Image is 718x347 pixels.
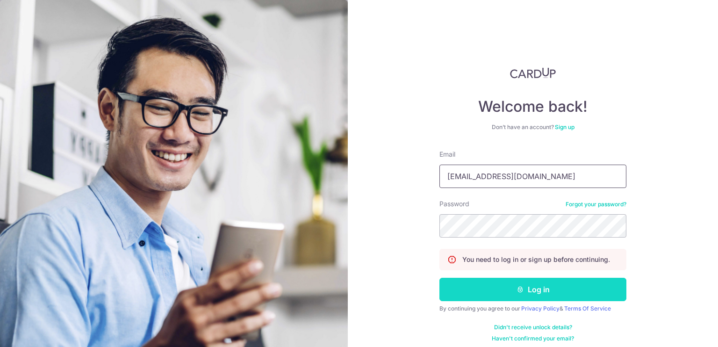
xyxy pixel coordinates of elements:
a: Haven't confirmed your email? [492,335,574,342]
a: Sign up [555,123,574,130]
img: CardUp Logo [510,67,556,79]
div: By continuing you agree to our & [439,305,626,312]
label: Password [439,199,469,209]
button: Log in [439,278,626,301]
a: Forgot your password? [566,201,626,208]
input: Enter your Email [439,165,626,188]
div: Don’t have an account? [439,123,626,131]
p: You need to log in or sign up before continuing. [462,255,610,264]
a: Didn't receive unlock details? [494,324,572,331]
a: Terms Of Service [564,305,611,312]
h4: Welcome back! [439,97,626,116]
label: Email [439,150,455,159]
a: Privacy Policy [521,305,560,312]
